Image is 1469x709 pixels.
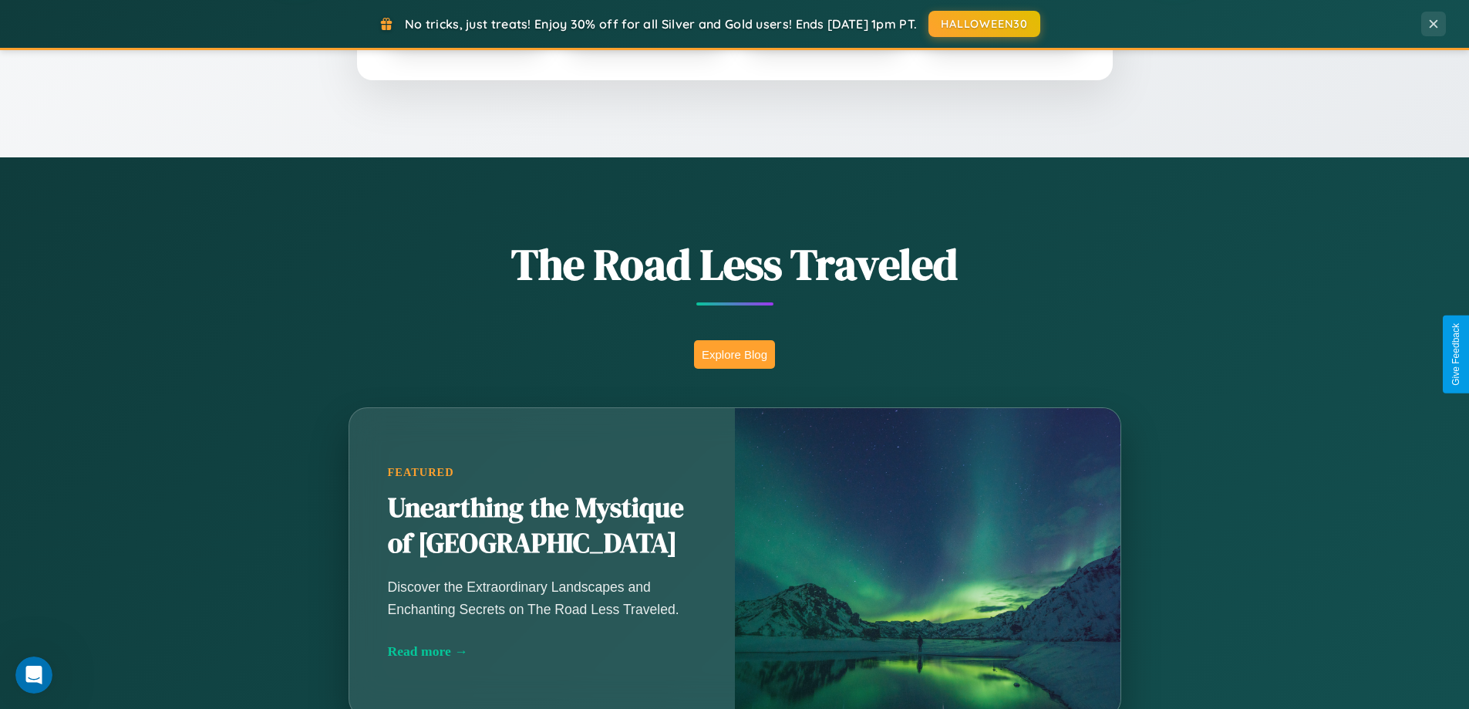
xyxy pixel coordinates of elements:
div: Read more → [388,643,696,660]
h2: Unearthing the Mystique of [GEOGRAPHIC_DATA] [388,491,696,562]
iframe: Intercom live chat [15,657,52,694]
span: No tricks, just treats! Enjoy 30% off for all Silver and Gold users! Ends [DATE] 1pm PT. [405,16,917,32]
div: Featured [388,466,696,479]
div: Give Feedback [1450,323,1461,386]
p: Discover the Extraordinary Landscapes and Enchanting Secrets on The Road Less Traveled. [388,576,696,620]
button: HALLOWEEN30 [928,11,1040,37]
h1: The Road Less Traveled [272,235,1198,294]
button: Explore Blog [694,340,775,369]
